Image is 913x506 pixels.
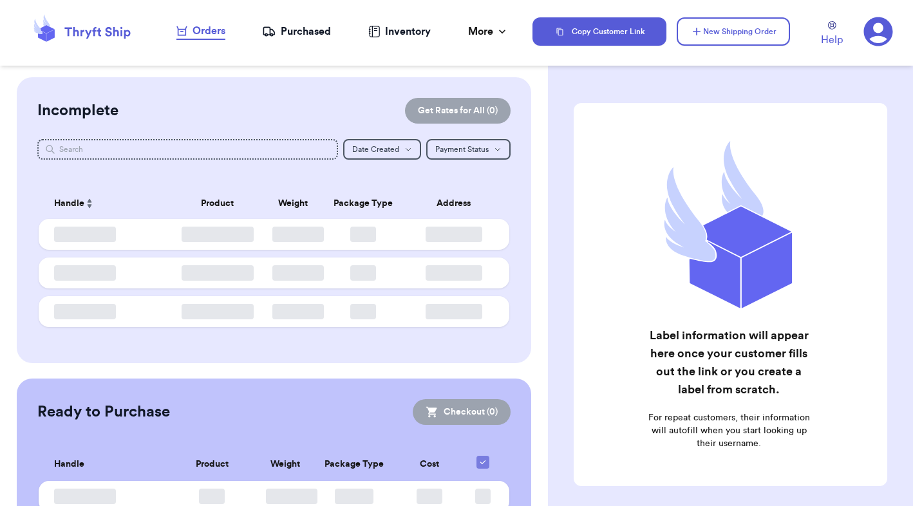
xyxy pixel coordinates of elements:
[468,24,509,39] div: More
[170,188,264,219] th: Product
[368,24,431,39] a: Inventory
[821,32,843,48] span: Help
[426,139,511,160] button: Payment Status
[37,100,118,121] h2: Incomplete
[54,458,84,471] span: Handle
[166,448,258,481] th: Product
[532,17,666,46] button: Copy Customer Link
[37,402,170,422] h2: Ready to Purchase
[54,197,84,211] span: Handle
[642,326,816,398] h2: Label information will appear here once your customer fills out the link or you create a label fr...
[343,139,421,160] button: Date Created
[642,411,816,450] p: For repeat customers, their information will autofill when you start looking up their username.
[413,399,511,425] button: Checkout (0)
[262,24,331,39] a: Purchased
[352,145,399,153] span: Date Created
[405,98,511,124] button: Get Rates for All (0)
[406,188,509,219] th: Address
[265,188,321,219] th: Weight
[313,448,395,481] th: Package Type
[84,196,95,211] button: Sort ascending
[258,448,313,481] th: Weight
[677,17,790,46] button: New Shipping Order
[395,448,464,481] th: Cost
[37,139,339,160] input: Search
[321,188,406,219] th: Package Type
[176,23,225,40] a: Orders
[821,21,843,48] a: Help
[176,23,225,39] div: Orders
[435,145,489,153] span: Payment Status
